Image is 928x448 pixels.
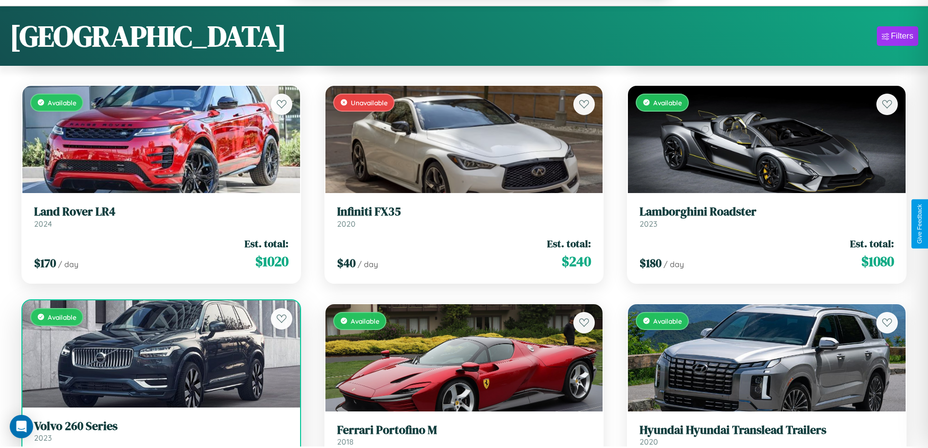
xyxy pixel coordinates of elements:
[640,255,662,271] span: $ 180
[34,219,52,229] span: 2024
[653,98,682,107] span: Available
[58,259,78,269] span: / day
[640,205,894,229] a: Lamborghini Roadster2023
[351,317,379,325] span: Available
[891,31,913,41] div: Filters
[34,205,288,219] h3: Land Rover LR4
[663,259,684,269] span: / day
[48,98,76,107] span: Available
[10,16,286,56] h1: [GEOGRAPHIC_DATA]
[358,259,378,269] span: / day
[34,419,288,433] h3: Volvo 260 Series
[34,255,56,271] span: $ 170
[337,423,591,447] a: Ferrari Portofino M2018
[850,236,894,251] span: Est. total:
[547,236,591,251] span: Est. total:
[48,313,76,321] span: Available
[34,205,288,229] a: Land Rover LR42024
[337,255,356,271] span: $ 40
[640,423,894,437] h3: Hyundai Hyundai Translead Trailers
[562,252,591,271] span: $ 240
[34,419,288,443] a: Volvo 260 Series2023
[640,423,894,447] a: Hyundai Hyundai Translead Trailers2020
[337,219,356,229] span: 2020
[351,98,388,107] span: Unavailable
[245,236,288,251] span: Est. total:
[640,219,657,229] span: 2023
[337,205,591,229] a: Infiniti FX352020
[877,26,918,46] button: Filters
[653,317,682,325] span: Available
[337,423,591,437] h3: Ferrari Portofino M
[640,205,894,219] h3: Lamborghini Roadster
[337,205,591,219] h3: Infiniti FX35
[34,433,52,443] span: 2023
[916,204,923,244] div: Give Feedback
[337,437,354,447] span: 2018
[255,252,288,271] span: $ 1020
[10,415,33,438] div: Open Intercom Messenger
[861,252,894,271] span: $ 1080
[640,437,658,447] span: 2020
